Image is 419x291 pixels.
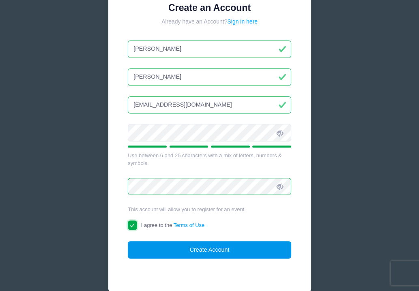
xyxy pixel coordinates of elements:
a: Terms of Use [174,222,205,228]
input: I agree to theTerms of Use [128,220,137,230]
div: Use between 6 and 25 characters with a mix of letters, numbers & symbols. [128,152,291,167]
span: I agree to the [141,222,204,228]
div: This account will allow you to register for an event. [128,205,291,214]
h1: Create an Account [128,2,291,14]
input: Email [128,96,291,114]
a: Sign in here [227,18,258,25]
input: First Name [128,41,291,58]
button: Create Account [128,241,291,259]
input: Last Name [128,68,291,86]
div: Already have an Account? [128,17,291,26]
